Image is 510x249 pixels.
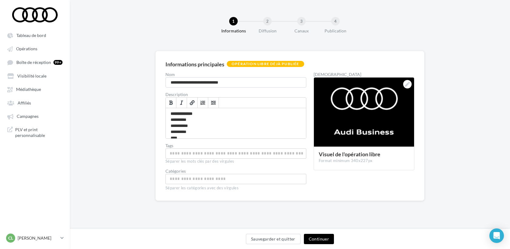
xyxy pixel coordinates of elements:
div: Opération libre déjà publiée [227,61,304,67]
a: Opérations [4,43,66,54]
div: [DEMOGRAPHIC_DATA] [314,72,414,77]
a: Insérer/Supprimer une liste numérotée [198,98,208,108]
a: Visibilité locale [4,70,66,81]
span: PLV et print personnalisable [15,127,63,138]
div: Séparer les catégories avec des virgules [165,184,306,191]
span: Visibilité locale [17,73,46,78]
a: Gras (⌘+B) [166,98,176,108]
div: Diffusion [248,28,287,34]
a: Italique (⌘+I) [176,98,187,108]
a: Boîte de réception 99+ [4,57,66,68]
div: Format minimum 340x227px [319,158,409,164]
span: Boîte de réception [16,60,51,65]
a: Cl [PERSON_NAME] [5,232,65,244]
div: Informations [214,28,253,34]
div: 2 [263,17,272,25]
div: Publication [316,28,355,34]
label: Nom [165,72,306,77]
span: Opérations [16,46,37,51]
a: Affiliés [4,97,66,108]
div: Permet de préciser les enjeux de la campagne à vos affiliés [166,108,306,138]
div: Séparer les mots clés par des virgules [165,159,306,164]
label: Description [165,92,306,97]
div: Catégories [165,169,306,173]
a: Insérer/Supprimer une liste à puces [208,98,219,108]
div: 1 [229,17,238,25]
input: Permet aux affiliés de trouver l'opération libre plus facilement [167,150,305,157]
div: Visuel de l'opération libre [319,151,409,157]
span: Affiliés [18,100,31,105]
input: Choisissez une catégorie [167,175,305,182]
button: Continuer [304,234,334,244]
div: 3 [297,17,306,25]
div: Permet aux affiliés de trouver l'opération libre plus facilement [165,148,306,159]
div: Informations principales [165,61,224,67]
span: Médiathèque [16,87,41,92]
a: Tableau de bord [4,30,66,41]
div: Canaux [282,28,321,34]
div: 4 [331,17,340,25]
div: Choisissez une catégorie [165,174,306,184]
div: Open Intercom Messenger [489,228,504,243]
span: Campagnes [17,114,39,119]
a: Lien [187,98,198,108]
p: [PERSON_NAME] [18,235,58,241]
a: Campagnes [4,111,66,121]
span: Tableau de bord [16,33,46,38]
a: PLV et print personnalisable [4,124,66,141]
label: Tags [165,144,306,148]
div: 99+ [53,60,63,65]
button: Sauvegarder et quitter [246,234,301,244]
span: Cl [8,235,13,241]
a: Médiathèque [4,84,66,95]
